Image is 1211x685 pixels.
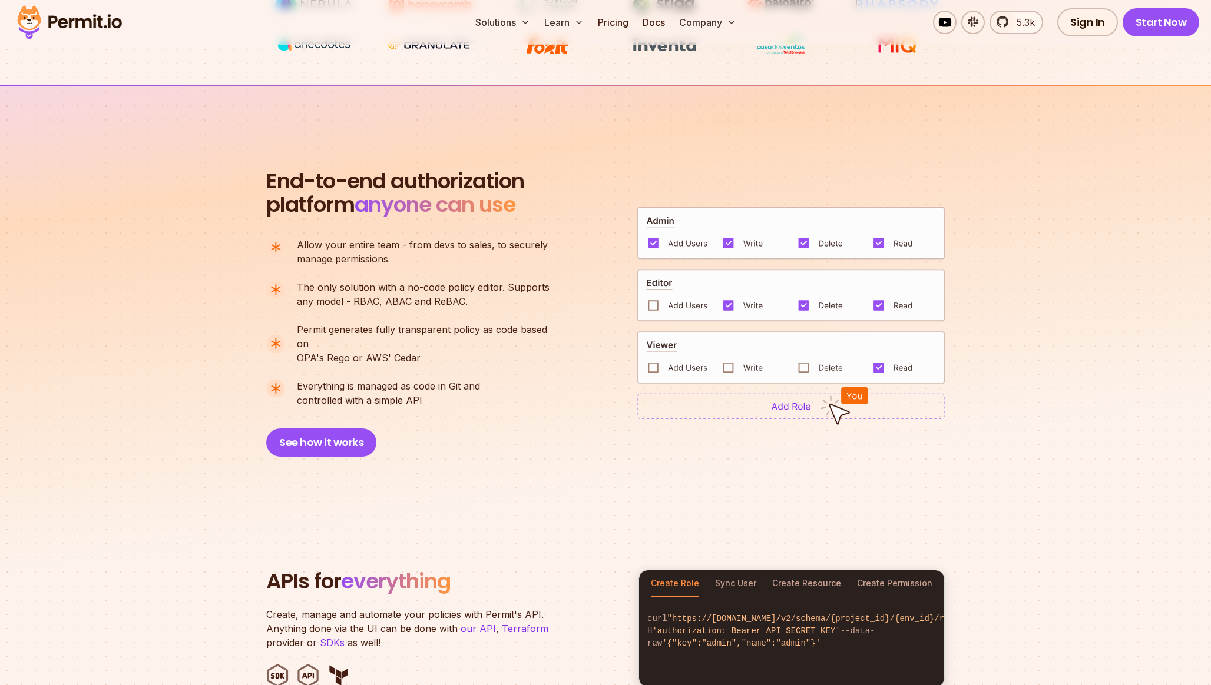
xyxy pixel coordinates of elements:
a: Start Now [1123,8,1200,36]
button: Create Permission [857,570,932,597]
button: Sync User [715,570,756,597]
a: Sign In [1057,8,1118,36]
span: End-to-end authorization [266,169,524,193]
button: Create Role [651,570,699,597]
code: curl -H --data-raw [639,603,944,659]
button: Create Resource [772,570,841,597]
span: Allow your entire team - from devs to sales, to securely [297,238,548,252]
button: Company [674,11,741,34]
span: Permit generates fully transparent policy as code based on [297,322,560,351]
img: Foxit [503,34,591,56]
span: "https://[DOMAIN_NAME]/v2/schema/{project_id}/{env_id}/roles" [667,614,969,623]
span: 'authorization: Bearer API_SECRET_KEY' [652,626,840,636]
button: See how it works [266,428,376,457]
button: Solutions [471,11,535,34]
span: Everything is managed as code in Git and [297,379,480,393]
img: Permit logo [12,2,127,42]
p: Create, manage and automate your policies with Permit's API. Anything done via the UI can be done... [266,607,561,650]
h2: platform [266,169,524,217]
a: 5.3k [990,11,1043,34]
button: Learn [540,11,588,34]
span: anyone can use [355,189,515,220]
span: 5.3k [1010,15,1035,29]
span: The only solution with a no-code policy editor. Supports [297,280,550,294]
a: Docs [638,11,670,34]
img: Granulate [386,34,475,56]
p: OPA's Rego or AWS' Cedar [297,322,560,365]
a: SDKs [320,637,345,649]
img: Casa dos Ventos [736,34,825,56]
span: '{"key":"admin","name":"admin"}' [662,639,820,648]
p: manage permissions [297,238,548,266]
p: controlled with a simple API [297,379,480,407]
span: everything [341,566,451,596]
a: our API [461,623,496,634]
h2: APIs for [266,570,624,593]
img: MIQ [858,35,937,55]
a: Pricing [593,11,633,34]
a: Terraform [502,623,548,634]
p: any model - RBAC, ABAC and ReBAC. [297,280,550,308]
